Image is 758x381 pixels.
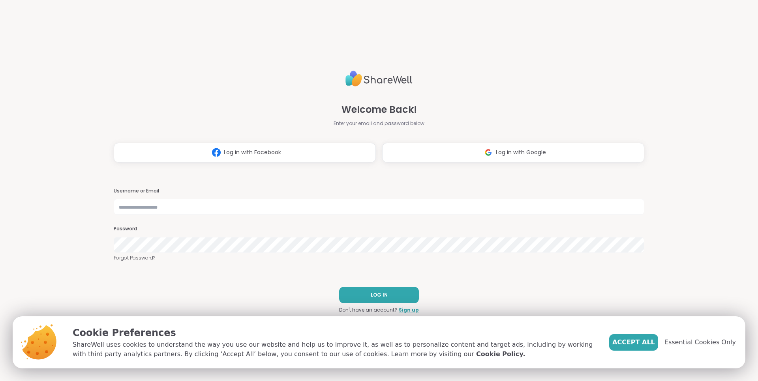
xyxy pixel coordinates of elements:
[382,143,644,162] button: Log in with Google
[339,287,419,303] button: LOG IN
[114,254,644,261] a: Forgot Password?
[481,145,496,160] img: ShareWell Logomark
[345,67,413,90] img: ShareWell Logo
[609,334,658,351] button: Accept All
[73,326,597,340] p: Cookie Preferences
[209,145,224,160] img: ShareWell Logomark
[224,148,281,157] span: Log in with Facebook
[73,340,597,359] p: ShareWell uses cookies to understand the way you use our website and help us to improve it, as we...
[399,306,419,314] a: Sign up
[371,291,388,299] span: LOG IN
[114,188,644,194] h3: Username or Email
[612,338,655,347] span: Accept All
[114,226,644,232] h3: Password
[114,143,376,162] button: Log in with Facebook
[476,349,525,359] a: Cookie Policy.
[664,338,736,347] span: Essential Cookies Only
[339,306,397,314] span: Don't have an account?
[496,148,546,157] span: Log in with Google
[334,120,424,127] span: Enter your email and password below
[341,103,417,117] span: Welcome Back!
